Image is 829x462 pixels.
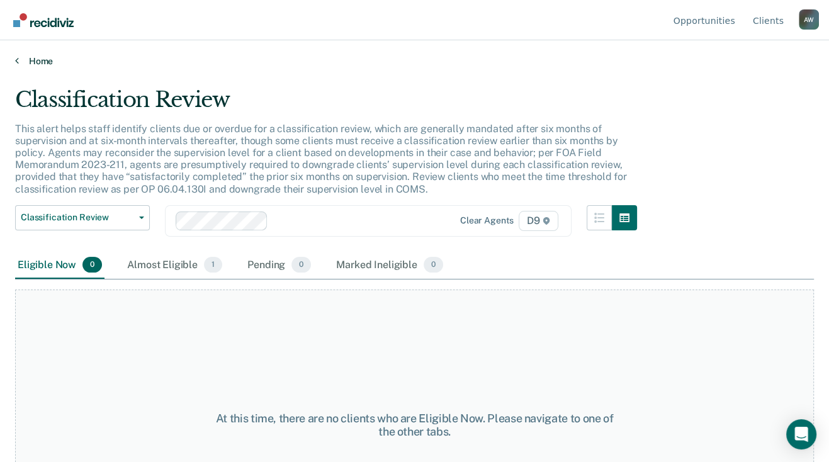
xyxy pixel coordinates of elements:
div: Almost Eligible1 [125,252,225,279]
div: Marked Ineligible0 [334,252,446,279]
div: Clear agents [460,215,514,226]
span: 0 [291,257,311,273]
div: Eligible Now0 [15,252,104,279]
span: 0 [424,257,443,273]
button: Classification Review [15,205,150,230]
div: A W [799,9,819,30]
span: 1 [204,257,222,273]
div: Open Intercom Messenger [786,419,816,449]
div: At this time, there are no clients who are Eligible Now. Please navigate to one of the other tabs. [215,412,614,439]
span: D9 [519,211,558,231]
div: Classification Review [15,87,637,123]
a: Home [15,55,814,67]
div: Pending0 [245,252,313,279]
p: This alert helps staff identify clients due or overdue for a classification review, which are gen... [15,123,627,195]
button: Profile dropdown button [799,9,819,30]
img: Recidiviz [13,13,74,27]
span: Classification Review [21,212,134,223]
span: 0 [82,257,102,273]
